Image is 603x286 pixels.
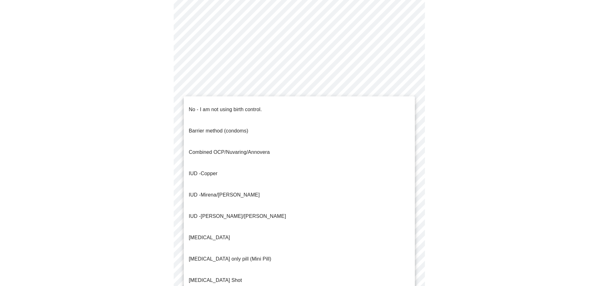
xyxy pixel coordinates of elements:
[189,191,260,199] p: IUD -
[189,127,248,135] p: Barrier method (condoms)
[189,213,286,220] p: [PERSON_NAME]/[PERSON_NAME]
[189,170,217,177] p: Copper
[189,213,201,219] span: IUD -
[189,148,270,156] p: Combined OCP/Nuvaring/Annovera
[189,234,230,241] p: [MEDICAL_DATA]
[201,192,260,197] span: Mirena/[PERSON_NAME]
[189,277,242,284] p: [MEDICAL_DATA] Shot
[189,255,271,263] p: [MEDICAL_DATA] only pill (Mini Pill)
[189,171,201,176] span: IUD -
[189,106,262,113] p: No - I am not using birth control.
